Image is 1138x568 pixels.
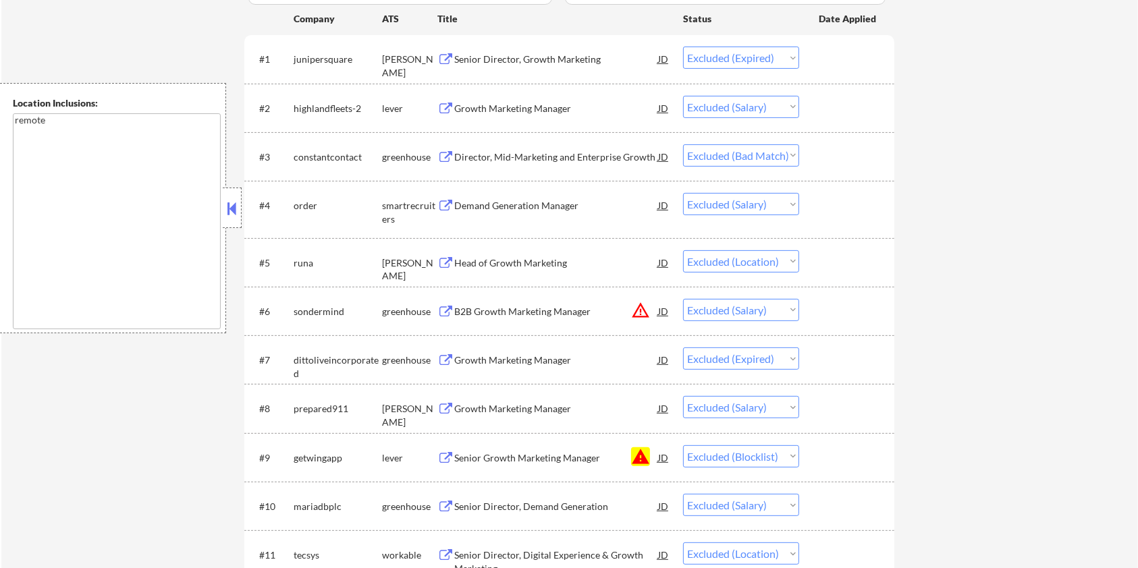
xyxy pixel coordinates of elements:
[819,12,878,26] div: Date Applied
[382,150,437,164] div: greenhouse
[382,353,437,367] div: greenhouse
[294,256,382,270] div: runa
[657,347,670,372] div: JD
[454,305,658,318] div: B2B Growth Marketing Manager
[657,47,670,71] div: JD
[382,402,437,428] div: [PERSON_NAME]
[382,256,437,283] div: [PERSON_NAME]
[294,353,382,380] div: dittoliveincorporated
[13,96,221,110] div: Location Inclusions:
[259,451,283,465] div: #9
[382,199,437,225] div: smartrecruiters
[657,250,670,275] div: JD
[454,402,658,416] div: Growth Marketing Manager
[294,305,382,318] div: sondermind
[294,150,382,164] div: constantcontact
[657,445,670,470] div: JD
[294,548,382,562] div: tecsys
[259,53,283,66] div: #1
[657,96,670,120] div: JD
[657,494,670,518] div: JD
[382,53,437,79] div: [PERSON_NAME]
[631,447,650,466] button: warning
[294,500,382,513] div: mariadbplc
[294,402,382,416] div: prepared911
[657,144,670,169] div: JD
[454,500,658,513] div: Senior Director, Demand Generation
[657,299,670,323] div: JD
[382,500,437,513] div: greenhouse
[294,102,382,115] div: highlandfleets-2
[294,199,382,212] div: order
[631,301,650,320] button: warning_amber
[382,548,437,562] div: workable
[294,12,382,26] div: Company
[259,256,283,270] div: #5
[382,12,437,26] div: ATS
[437,12,670,26] div: Title
[454,256,658,270] div: Head of Growth Marketing
[259,353,283,367] div: #7
[382,102,437,115] div: lever
[454,150,658,164] div: Director, Mid-Marketing and Enterprise Growth
[382,305,437,318] div: greenhouse
[454,451,658,465] div: Senior Growth Marketing Manager
[294,451,382,465] div: getwingapp
[683,6,799,30] div: Status
[454,53,658,66] div: Senior Director, Growth Marketing
[454,102,658,115] div: Growth Marketing Manager
[657,396,670,420] div: JD
[259,102,283,115] div: #2
[657,193,670,217] div: JD
[259,150,283,164] div: #3
[657,542,670,567] div: JD
[259,199,283,212] div: #4
[259,305,283,318] div: #6
[294,53,382,66] div: junipersquare
[382,451,437,465] div: lever
[454,353,658,367] div: Growth Marketing Manager
[259,500,283,513] div: #10
[454,199,658,212] div: Demand Generation Manager
[259,402,283,416] div: #8
[259,548,283,562] div: #11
